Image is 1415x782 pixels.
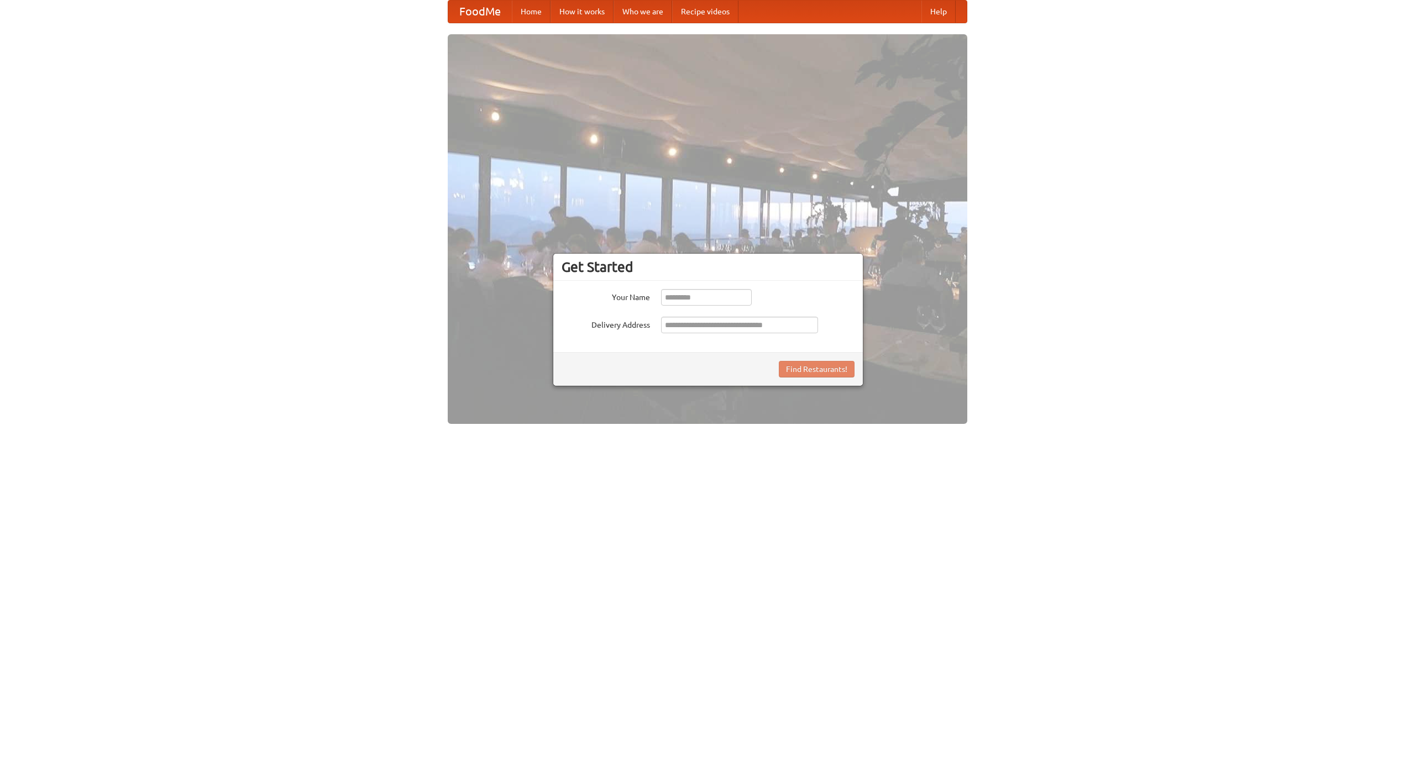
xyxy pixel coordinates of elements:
a: Help [921,1,956,23]
label: Delivery Address [562,317,650,330]
a: FoodMe [448,1,512,23]
a: Who we are [614,1,672,23]
a: How it works [551,1,614,23]
label: Your Name [562,289,650,303]
button: Find Restaurants! [779,361,855,377]
a: Recipe videos [672,1,738,23]
a: Home [512,1,551,23]
h3: Get Started [562,259,855,275]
